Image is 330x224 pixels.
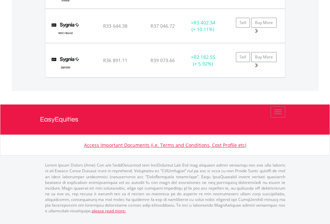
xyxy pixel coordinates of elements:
[194,54,215,60] span: R2 182.55
[92,208,126,214] a: please read more:
[182,54,224,67] div: + (+ 5.92%)
[103,57,127,63] span: R36 891.11
[150,57,175,63] span: R39 073.66
[194,19,215,26] span: R3 402.34
[236,52,250,62] a: Sell
[150,23,175,29] span: R37 046.72
[251,52,277,62] a: Buy More
[45,162,285,214] p: Lorem Ipsum Dolors (Ame) Con a/e SeddOeiusmod tem InciDiduntut Lab Etd mag aliquaen admin veniamq...
[49,52,82,75] img: TFSA.SYG500.png
[84,142,246,148] a: Access Important Documents (i.e. Terms and Conditions, Cost Profile etc)
[40,104,290,135] a: EasyEquities
[236,18,250,28] a: Sell
[49,17,82,41] img: TFSA.SYGWD.png
[103,23,127,29] span: R33 644.38
[251,18,277,28] a: Buy More
[182,19,224,33] div: + (+ 10.11%)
